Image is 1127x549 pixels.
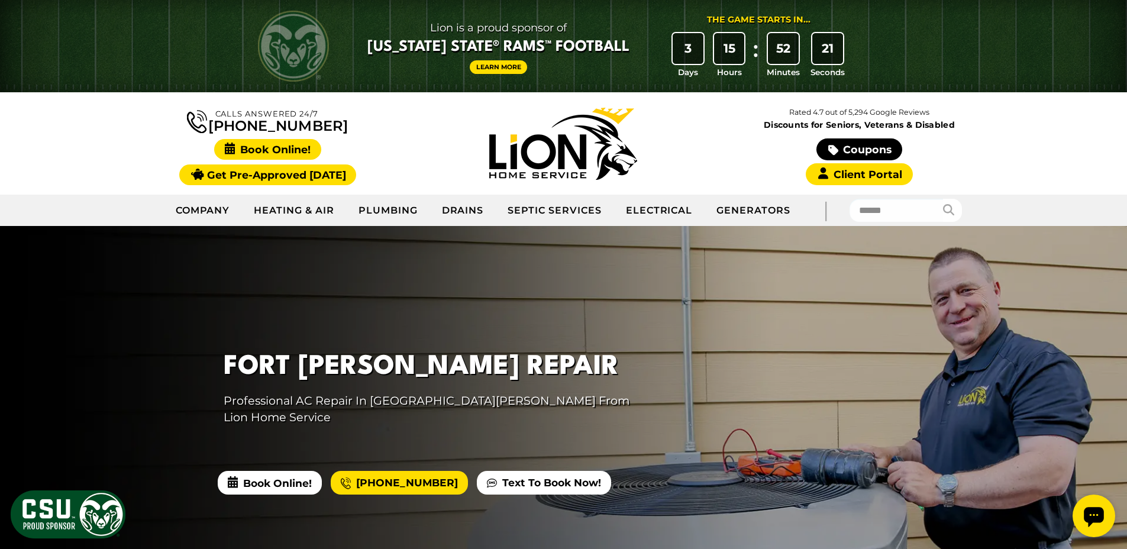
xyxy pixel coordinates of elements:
a: Heating & Air [242,196,346,225]
div: 3 [673,33,703,64]
a: Coupons [816,138,902,160]
span: Hours [717,66,742,78]
img: CSU Rams logo [258,11,329,82]
a: [PHONE_NUMBER] [187,108,348,133]
a: Generators [705,196,802,225]
div: Open chat widget [5,5,47,47]
div: 15 [714,33,745,64]
div: The Game Starts in... [707,14,810,27]
span: Minutes [767,66,800,78]
img: CSU Sponsor Badge [9,489,127,540]
div: : [750,33,761,79]
span: Lion is a proud sponsor of [367,18,629,37]
span: Days [678,66,698,78]
span: Seconds [810,66,845,78]
span: Book Online! [218,471,322,495]
span: Discounts for Seniors, Veterans & Disabled [714,121,1005,129]
a: Septic Services [496,196,613,225]
div: 52 [768,33,799,64]
p: Professional AC Repair In [GEOGRAPHIC_DATA][PERSON_NAME] From Lion Home Service [224,392,654,427]
div: | [802,195,850,226]
a: Plumbing [347,196,430,225]
a: Drains [430,196,496,225]
p: Rated 4.7 out of 5,294 Google Reviews [711,106,1007,119]
a: Text To Book Now! [477,471,611,495]
h1: Fort [PERSON_NAME] Repair [224,347,654,387]
a: Electrical [614,196,705,225]
a: [PHONE_NUMBER] [331,471,468,495]
a: Learn More [470,60,528,74]
span: Book Online! [214,139,321,160]
img: Lion Home Service [489,108,637,180]
a: Client Portal [806,163,912,185]
a: Get Pre-Approved [DATE] [179,164,356,185]
span: [US_STATE] State® Rams™ Football [367,37,629,57]
div: 21 [812,33,843,64]
a: Company [164,196,243,225]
